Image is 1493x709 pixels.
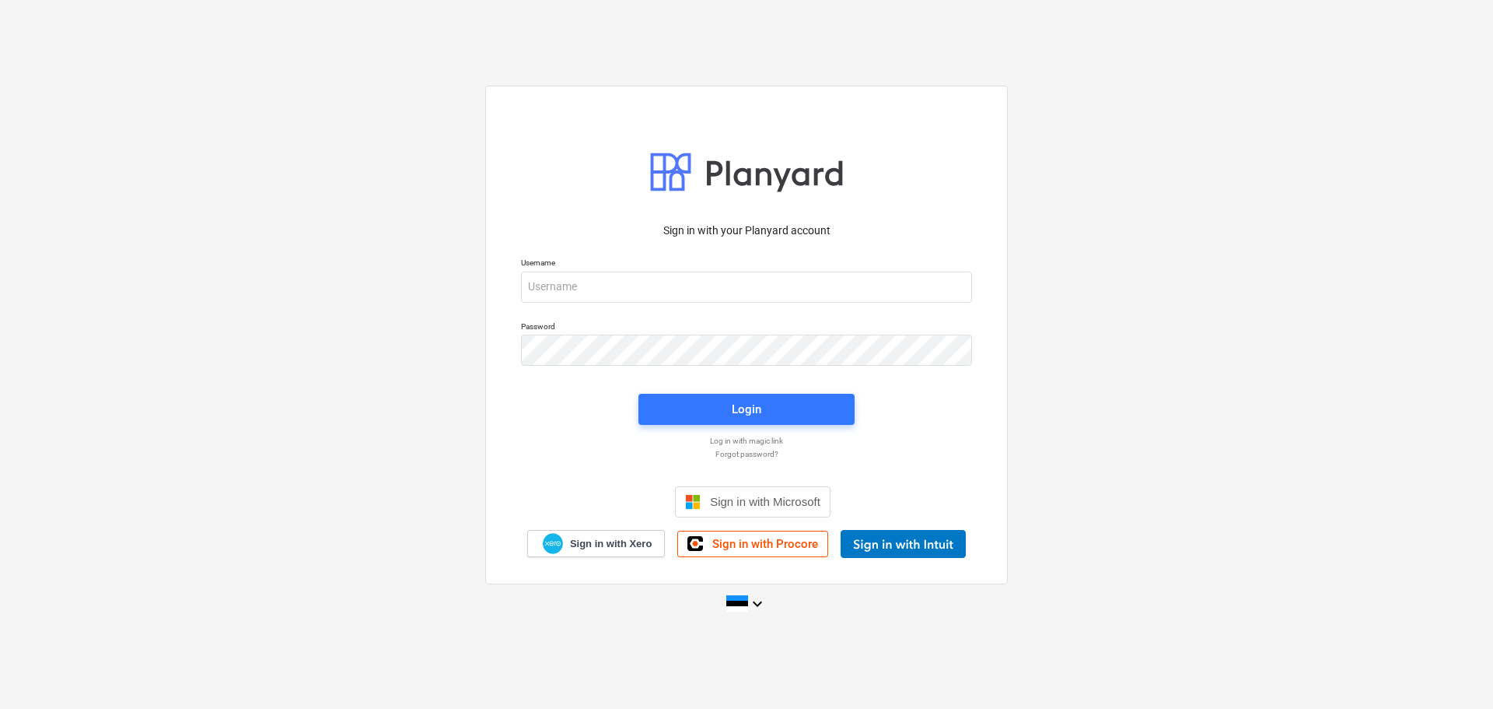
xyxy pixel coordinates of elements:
a: Forgot password? [513,449,980,459]
input: Username [521,272,972,303]
a: Sign in with Procore [677,531,828,557]
span: Sign in with Procore [712,537,818,551]
img: Xero logo [543,533,563,554]
span: Sign in with Xero [570,537,652,551]
p: Sign in with your Planyard account [521,223,972,239]
div: Login [732,399,761,419]
span: Sign in with Microsoft [710,495,820,508]
a: Log in with magic link [513,436,980,446]
button: Login [638,394,855,425]
img: Microsoft logo [685,494,701,510]
a: Sign in with Xero [527,530,666,557]
i: keyboard_arrow_down [748,595,767,613]
p: Password [521,321,972,335]
p: Username [521,258,972,271]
